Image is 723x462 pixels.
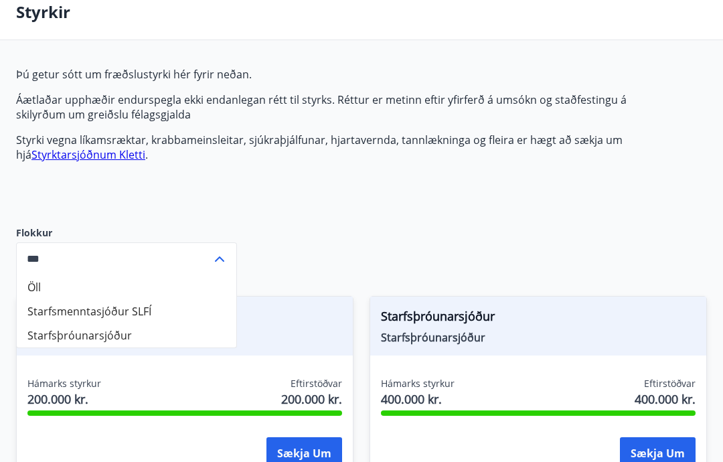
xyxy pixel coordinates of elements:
[16,1,70,23] p: Styrkir
[17,299,236,323] li: Starfsmenntasjóður SLFÍ
[381,390,455,408] span: 400.000 kr.
[16,133,648,162] p: Styrki vegna líkamsræktar, krabbameinsleitar, sjúkraþjálfunar, hjartavernda, tannlækninga og flei...
[16,92,648,122] p: Áætlaðar upphæðir endurspegla ekki endanlegan rétt til styrks. Réttur er metinn eftir yfirferð á ...
[644,377,696,390] span: Eftirstöðvar
[291,377,342,390] span: Eftirstöðvar
[27,377,101,390] span: Hámarks styrkur
[31,147,145,162] a: Styrktarsjóðnum Kletti
[381,330,696,345] span: Starfsþróunarsjóður
[16,67,648,82] p: Þú getur sótt um fræðslustyrki hér fyrir neðan.
[281,390,342,408] span: 200.000 kr.
[381,307,696,330] span: Starfsþróunarsjóður
[17,323,236,348] li: Starfsþróunarsjóður
[27,390,101,408] span: 200.000 kr.
[16,226,237,240] label: Flokkur
[17,275,236,299] li: Öll
[635,390,696,408] span: 400.000 kr.
[381,377,455,390] span: Hámarks styrkur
